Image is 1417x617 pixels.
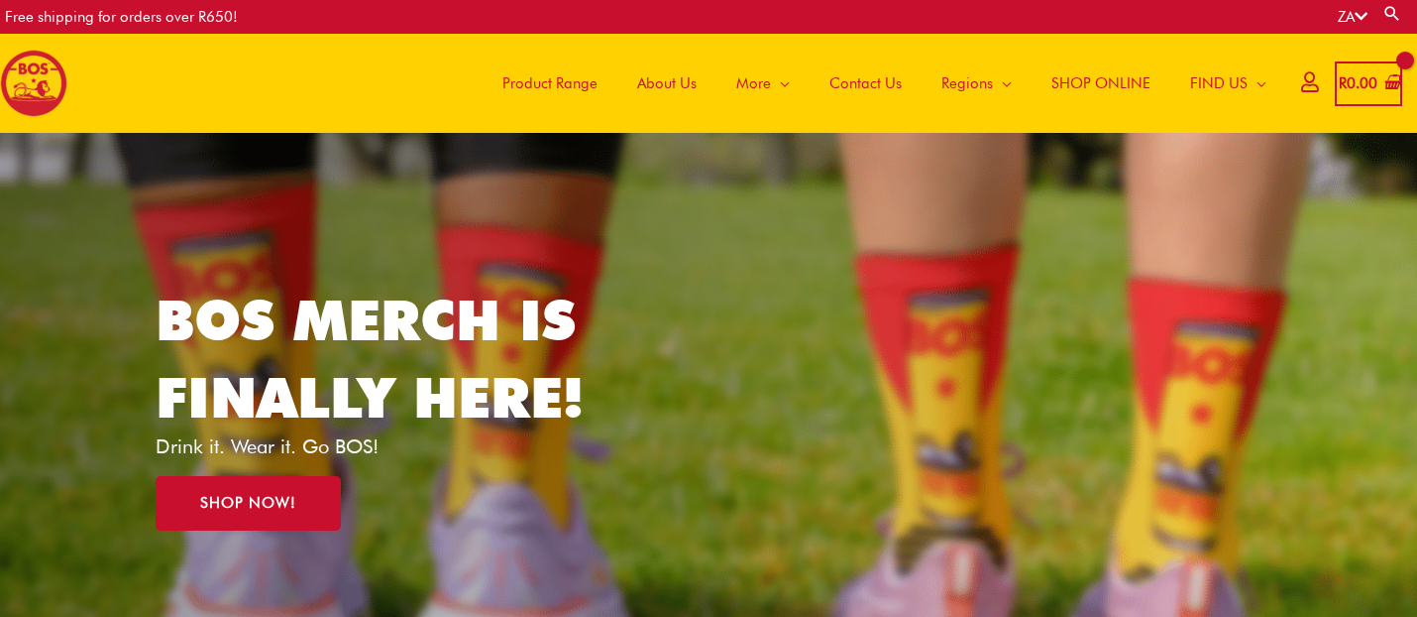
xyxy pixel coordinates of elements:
[1051,54,1150,113] span: SHOP ONLINE
[922,34,1032,133] a: Regions
[156,476,341,531] a: SHOP NOW!
[637,54,697,113] span: About Us
[1032,34,1170,133] a: SHOP ONLINE
[1335,62,1402,106] a: View Shopping Cart, empty
[156,287,584,431] a: BOS MERCH IS FINALLY HERE!
[736,54,771,113] span: More
[1382,4,1402,23] a: Search button
[468,34,1286,133] nav: Site Navigation
[1339,74,1377,92] bdi: 0.00
[483,34,617,133] a: Product Range
[1190,54,1248,113] span: FIND US
[716,34,810,133] a: More
[200,496,296,511] span: SHOP NOW!
[1339,74,1347,92] span: R
[617,34,716,133] a: About Us
[156,436,613,456] p: Drink it. Wear it. Go BOS!
[1338,8,1367,26] a: ZA
[829,54,902,113] span: Contact Us
[810,34,922,133] a: Contact Us
[502,54,598,113] span: Product Range
[941,54,993,113] span: Regions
